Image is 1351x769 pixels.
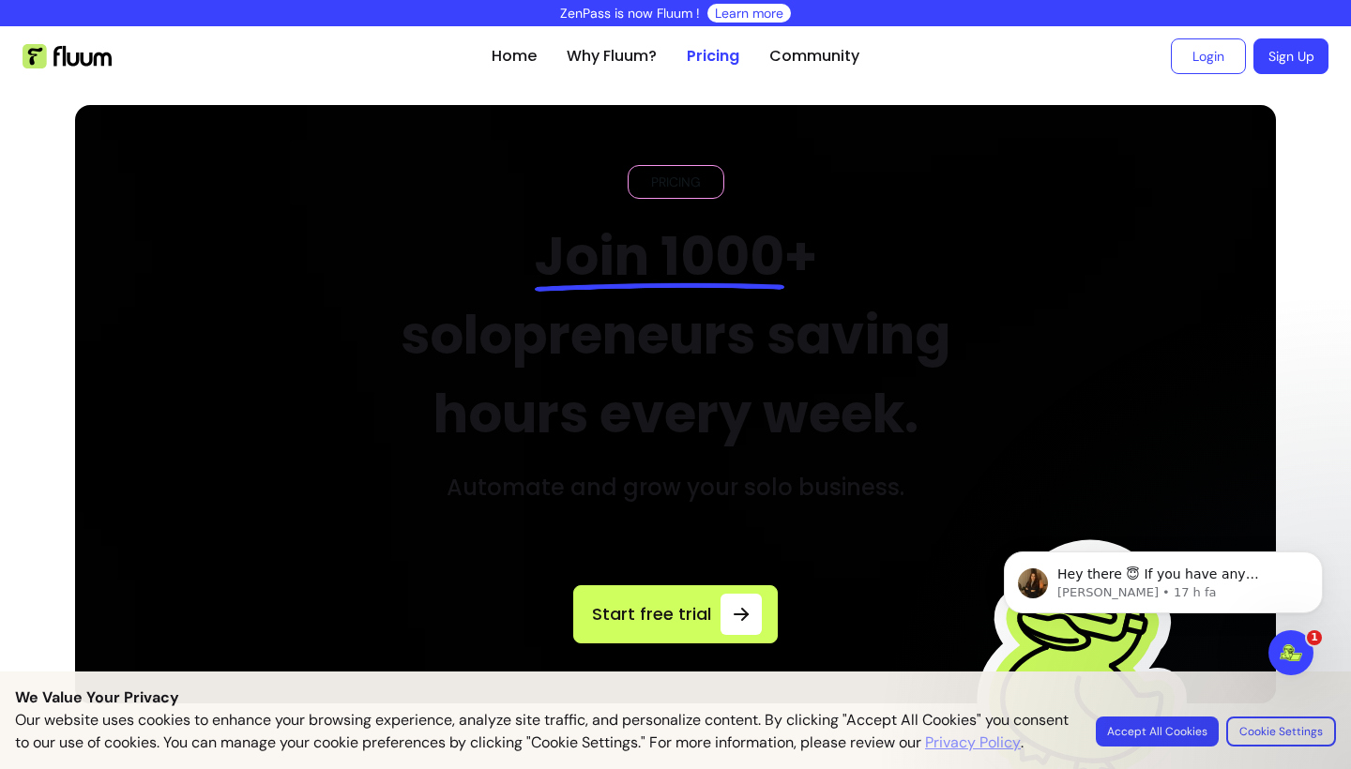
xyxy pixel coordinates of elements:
[1307,630,1322,645] span: 1
[535,219,784,294] span: Join 1000
[1171,38,1246,74] a: Login
[447,473,904,503] h3: Automate and grow your solo business.
[1268,630,1313,675] iframe: Intercom live chat
[687,45,739,68] a: Pricing
[1226,716,1336,746] button: Cookie Settings
[589,601,713,627] span: Start free trial
[560,4,700,23] p: ZenPass is now Fluum !
[573,585,778,643] a: Start free trial
[644,173,708,191] span: PRICING
[715,4,783,23] a: Learn more
[567,45,657,68] a: Why Fluum?
[1253,38,1328,74] a: Sign Up
[15,709,1073,754] p: Our website uses cookies to enhance your browsing experience, analyze site traffic, and personali...
[358,218,994,454] h2: + solopreneurs saving hours every week.
[925,731,1021,754] a: Privacy Policy
[769,45,859,68] a: Community
[492,45,537,68] a: Home
[976,512,1351,718] iframe: Intercom notifications messaggio
[1096,716,1219,746] button: Accept All Cookies
[23,44,112,68] img: Fluum Logo
[15,686,1336,709] p: We Value Your Privacy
